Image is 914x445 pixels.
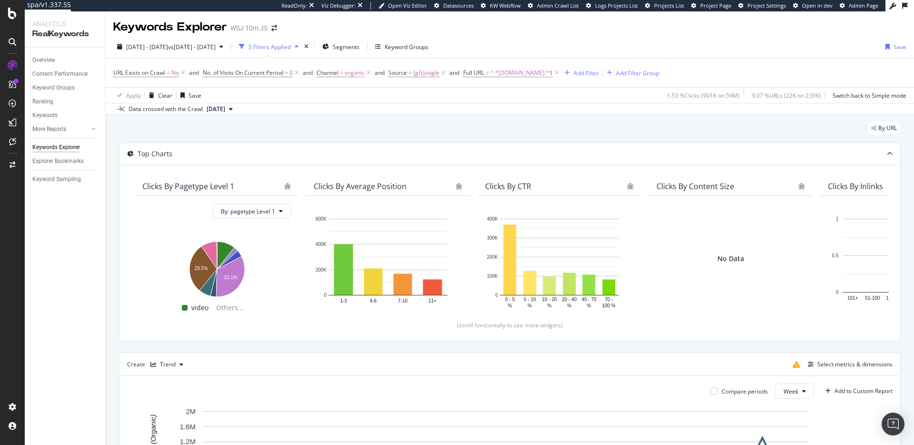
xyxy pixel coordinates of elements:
text: 1-3 [340,298,347,303]
button: Save [177,88,201,103]
div: Keyword Groups [32,83,75,93]
text: 2M [186,407,196,415]
div: Overview [32,55,55,65]
div: and [189,69,199,77]
text: 200K [487,254,498,260]
a: Keyword Sampling [32,174,99,184]
text: 100K [487,273,498,279]
a: Keywords [32,111,99,121]
span: 0 [289,66,293,80]
button: Segments [318,39,363,54]
text: 600K [316,216,327,222]
a: Explorer Bookmarks [32,156,99,166]
span: [DATE] - [DATE] [126,43,168,51]
div: Viz Debugger: [321,2,356,10]
button: and [189,68,199,77]
text: 33.1% [224,275,237,281]
button: Add Filter Group [603,67,659,79]
div: Save [894,43,906,51]
div: (scroll horizontally to see more widgets) [131,321,889,329]
a: KW Webflow [481,2,521,10]
div: Content Performance [32,69,88,79]
div: times [302,42,310,51]
div: Clicks By Inlinks [828,182,883,191]
span: Segments [333,43,359,51]
div: bug [284,183,291,190]
span: Logs Projects List [595,2,638,9]
button: Add to Custom Report [822,384,893,399]
text: 51-100 [865,295,880,301]
span: Full URL [463,69,484,77]
div: Create [127,357,187,372]
div: Top Charts [138,149,172,159]
div: 5 Filters Applied [248,43,291,51]
text: 40 - 70 [582,297,597,302]
a: Datasources [434,2,474,10]
span: video [191,302,209,314]
a: Logs Projects List [586,2,638,10]
div: bug [627,183,634,190]
div: Clicks By Content Size [656,182,734,191]
div: Clicks By pagetype Level 1 [142,182,234,191]
a: Keywords Explorer [32,142,99,152]
text: 29.5% [194,266,208,272]
text: 101+ [847,295,858,301]
a: Ranking [32,97,99,107]
span: organic [345,66,365,80]
div: Trend [160,362,176,367]
div: Clear [158,91,172,100]
span: = [167,69,170,77]
div: Analytics [32,19,98,29]
div: Add Filter [574,69,599,77]
span: Open Viz Editor [388,2,427,9]
div: Open Intercom Messenger [882,413,904,435]
div: Clicks By Average Position [314,182,407,191]
div: No Data [717,254,744,263]
text: 400K [316,242,327,247]
button: Save [882,39,906,54]
div: Add to Custom Report [835,388,893,394]
span: vs [DATE] - [DATE] [168,43,216,51]
button: Week [775,384,814,399]
a: Projects List [645,2,684,10]
button: Trend [147,357,187,372]
a: Project Settings [738,2,786,10]
button: Keyword Groups [371,39,432,54]
div: Keywords Explorer [113,19,227,35]
span: Admin Crawl List [537,2,579,9]
div: Add Filter Group [616,69,659,77]
div: 1.53 % Clicks ( 901K on 59M ) [667,91,740,100]
text: 5 - 10 [524,297,536,302]
text: 200K [316,267,327,273]
div: Data crossed with the Crawl [129,105,203,113]
button: [DATE] - [DATE]vs[DATE] - [DATE] [113,39,227,54]
span: Projects List [654,2,684,9]
text: % [547,303,552,308]
button: Add Filter [561,67,599,79]
span: = [408,69,412,77]
button: [DATE] [203,103,237,115]
text: 7-10 [398,298,407,303]
a: Content Performance [32,69,99,79]
div: Keyword Groups [385,43,428,51]
span: Datasources [443,2,474,9]
button: Switch back to Simple mode [829,88,906,103]
div: legacy label [867,121,901,135]
button: By: pagetype Level 1 [213,203,291,219]
div: A chart. [314,214,462,310]
span: Open in dev [802,2,833,9]
div: and [375,69,385,77]
div: A chart. [142,237,291,298]
div: Apply [126,91,141,100]
text: 20 - 40 [562,297,577,302]
span: Source [388,69,407,77]
text: 0 [495,293,498,298]
text: 10 - 20 [542,297,557,302]
text: 300K [487,235,498,241]
text: % [508,303,512,308]
text: 100 % [602,303,616,308]
span: [gG]oogle [413,66,439,80]
svg: A chart. [485,214,634,310]
a: More Reports [32,124,89,134]
text: 0 [836,290,839,295]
